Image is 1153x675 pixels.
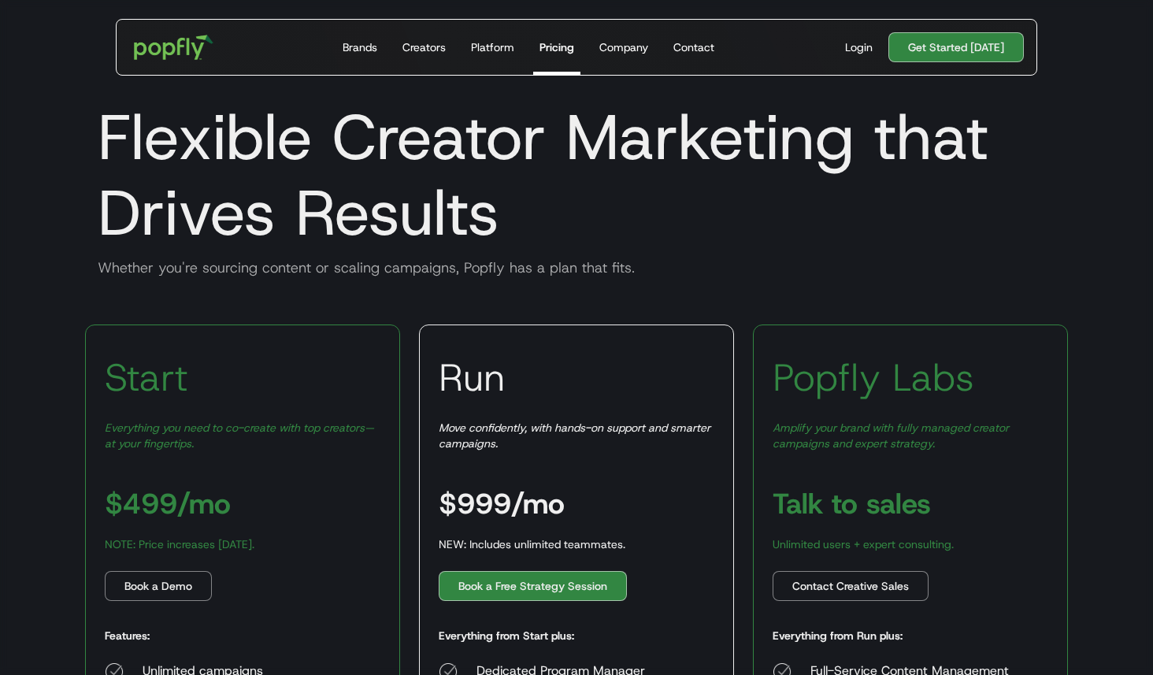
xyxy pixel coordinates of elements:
h3: Start [105,354,188,401]
a: home [123,24,224,71]
h3: Talk to sales [773,489,931,517]
h3: $499/mo [105,489,231,517]
div: Login [845,39,873,55]
h5: Everything from Start plus: [439,628,574,643]
a: Login [839,39,879,55]
div: Pricing [539,39,574,55]
a: Creators [396,20,452,75]
div: Book a Demo [124,578,192,594]
div: Unlimited users + expert consulting. [773,536,954,552]
div: NOTE: Price increases [DATE]. [105,536,254,552]
em: Move confidently, with hands-on support and smarter campaigns. [439,421,710,451]
div: NEW: Includes unlimited teammates. [439,536,625,552]
h3: $999/mo [439,489,565,517]
div: Company [599,39,648,55]
a: Pricing [533,20,580,75]
div: Creators [402,39,446,55]
div: Brands [343,39,377,55]
div: Contact [673,39,714,55]
em: Amplify your brand with fully managed creator campaigns and expert strategy. [773,421,1009,451]
div: Whether you're sourcing content or scaling campaigns, Popfly has a plan that fits. [85,258,1068,277]
a: Contact [667,20,721,75]
a: Get Started [DATE] [888,32,1024,62]
a: Book a Free Strategy Session [439,571,627,601]
h5: Features: [105,628,150,643]
a: Contact Creative Sales [773,571,929,601]
a: Company [593,20,654,75]
h1: Flexible Creator Marketing that Drives Results [85,99,1068,250]
a: Platform [465,20,521,75]
a: Book a Demo [105,571,212,601]
h3: Run [439,354,505,401]
h3: Popfly Labs [773,354,974,401]
div: Book a Free Strategy Session [458,578,607,594]
div: Contact Creative Sales [792,578,909,594]
em: Everything you need to co-create with top creators—at your fingertips. [105,421,374,451]
div: Platform [471,39,514,55]
a: Brands [336,20,384,75]
h5: Everything from Run plus: [773,628,903,643]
